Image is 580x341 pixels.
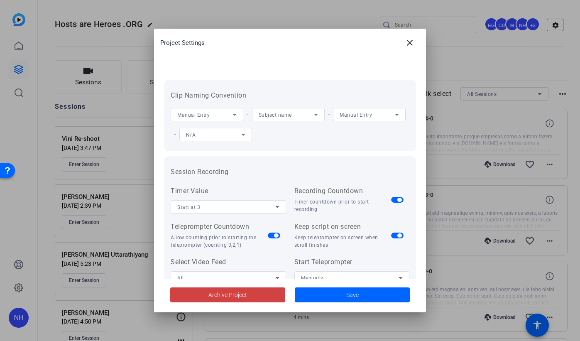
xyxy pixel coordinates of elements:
[301,275,323,281] span: Manually
[171,234,268,249] div: Allow counting prior to starting the teleprompter (counting 3,2,1)
[405,38,415,48] mat-icon: close
[177,112,210,118] span: Manual Entry
[346,291,359,299] span: Save
[177,204,200,210] span: Start at 3
[170,287,285,302] button: Archive Project
[186,132,196,138] span: N/A
[208,291,247,299] span: Archive Project
[171,91,409,101] h3: Clip Naming Convention
[294,186,392,196] div: Recording Countdown
[259,112,292,118] span: Subject name
[340,112,372,118] span: Manual Entry
[294,198,392,213] div: Timer countdown prior to start recording
[171,130,179,138] span: -
[171,222,268,232] div: Teleprompter Countdown
[294,234,392,249] div: Keep teleprompter on screen when scroll finishes
[171,257,286,267] div: Select Video Feed
[243,110,252,118] span: -
[171,186,286,196] div: Timer Value
[294,257,410,267] div: Start Teleprompter
[325,110,333,118] span: -
[171,167,409,177] h3: Session Recording
[160,33,426,53] div: Project Settings
[177,275,184,281] span: All
[295,287,410,302] button: Save
[294,222,392,232] div: Keep script on-screen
